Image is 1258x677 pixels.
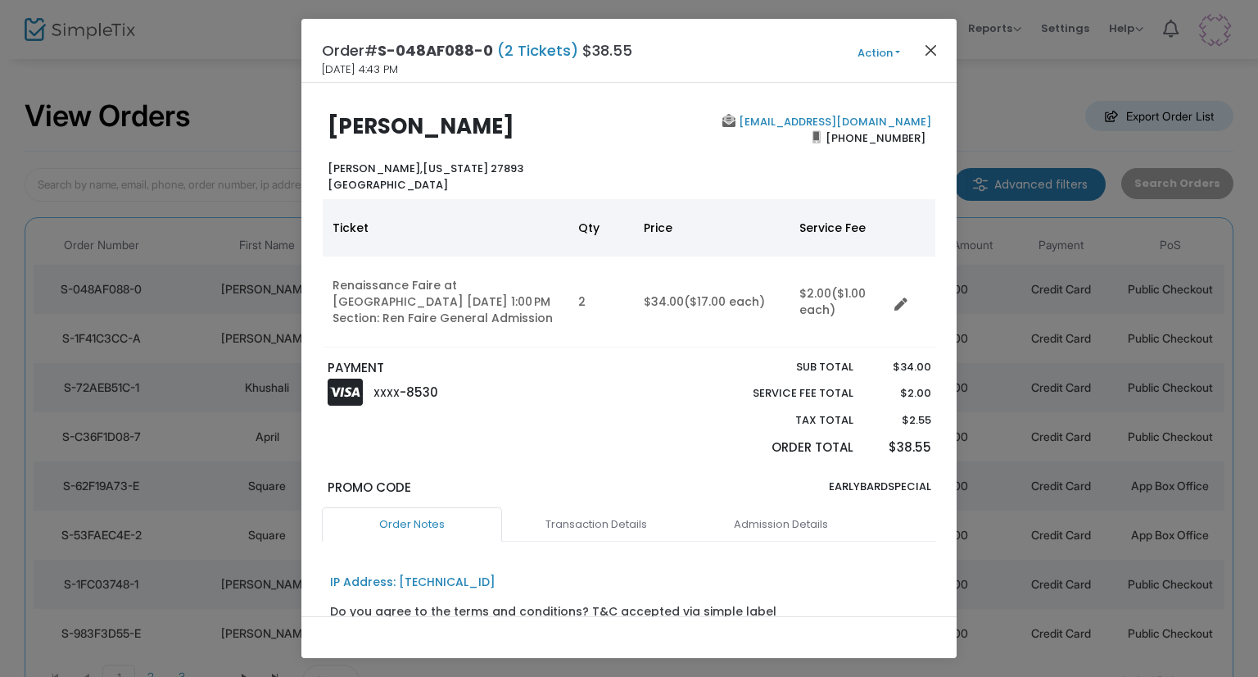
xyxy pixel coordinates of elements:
b: [PERSON_NAME] [328,111,514,141]
th: Service Fee [790,199,888,257]
a: Transaction Details [506,507,686,542]
span: ($1.00 each) [799,285,866,318]
p: $2.00 [869,385,930,402]
th: Price [634,199,790,257]
div: Do you agree to the terms and conditions? T&C accepted via simple label [330,603,776,620]
td: 2 [568,257,634,348]
th: Qty [568,199,634,257]
div: EARLYBARDSPECIAL [629,479,939,508]
span: ($17.00 each) [684,293,765,310]
span: S-048AF088-0 [378,40,493,61]
span: [PERSON_NAME], [328,161,423,176]
p: $2.55 [869,412,930,429]
button: Action [830,44,928,62]
p: Service Fee Total [714,385,853,402]
a: [EMAIL_ADDRESS][DOMAIN_NAME] [735,114,931,129]
p: Tax Total [714,412,853,429]
b: [US_STATE] 27893 [GEOGRAPHIC_DATA] [328,161,523,193]
td: $34.00 [634,257,790,348]
p: Promo Code [328,479,622,498]
p: Order Total [714,438,853,457]
p: $34.00 [869,359,930,375]
div: IP Address: [TECHNICAL_ID] [330,574,496,591]
td: Renaissance Faire at [GEOGRAPHIC_DATA] [DATE] 1:00 PM Section: Ren Faire General Admission [323,257,568,348]
p: Sub total [714,359,853,375]
span: -8530 [400,384,438,401]
a: Order Notes [322,507,502,542]
span: XXXX [373,386,400,400]
p: $38.55 [869,438,930,457]
div: Data table [323,199,935,348]
span: (2 Tickets) [493,40,582,61]
td: $2.00 [790,257,888,348]
a: Admission Details [690,507,871,542]
span: [PHONE_NUMBER] [821,125,931,151]
h4: Order# $38.55 [322,39,632,61]
th: Ticket [323,199,568,257]
button: Close [921,39,942,61]
span: [DATE] 4:43 PM [322,61,398,78]
p: PAYMENT [328,359,622,378]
